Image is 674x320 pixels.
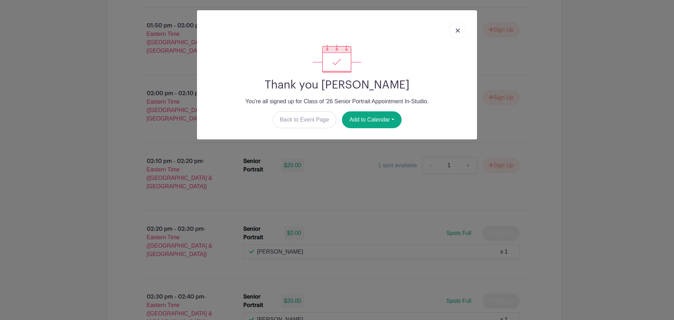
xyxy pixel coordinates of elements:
[456,28,460,33] img: close_button-5f87c8562297e5c2d7936805f587ecaba9071eb48480494691a3f1689db116b3.svg
[272,111,337,128] a: Back to Event Page
[203,97,471,106] p: You're all signed up for Class of '26 Senior Portrait Appointment In-Studio.
[342,111,402,128] button: Add to Calendar
[313,45,361,73] img: signup_complete-c468d5dda3e2740ee63a24cb0ba0d3ce5d8a4ecd24259e683200fb1569d990c8.svg
[203,78,471,92] h2: Thank you [PERSON_NAME]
